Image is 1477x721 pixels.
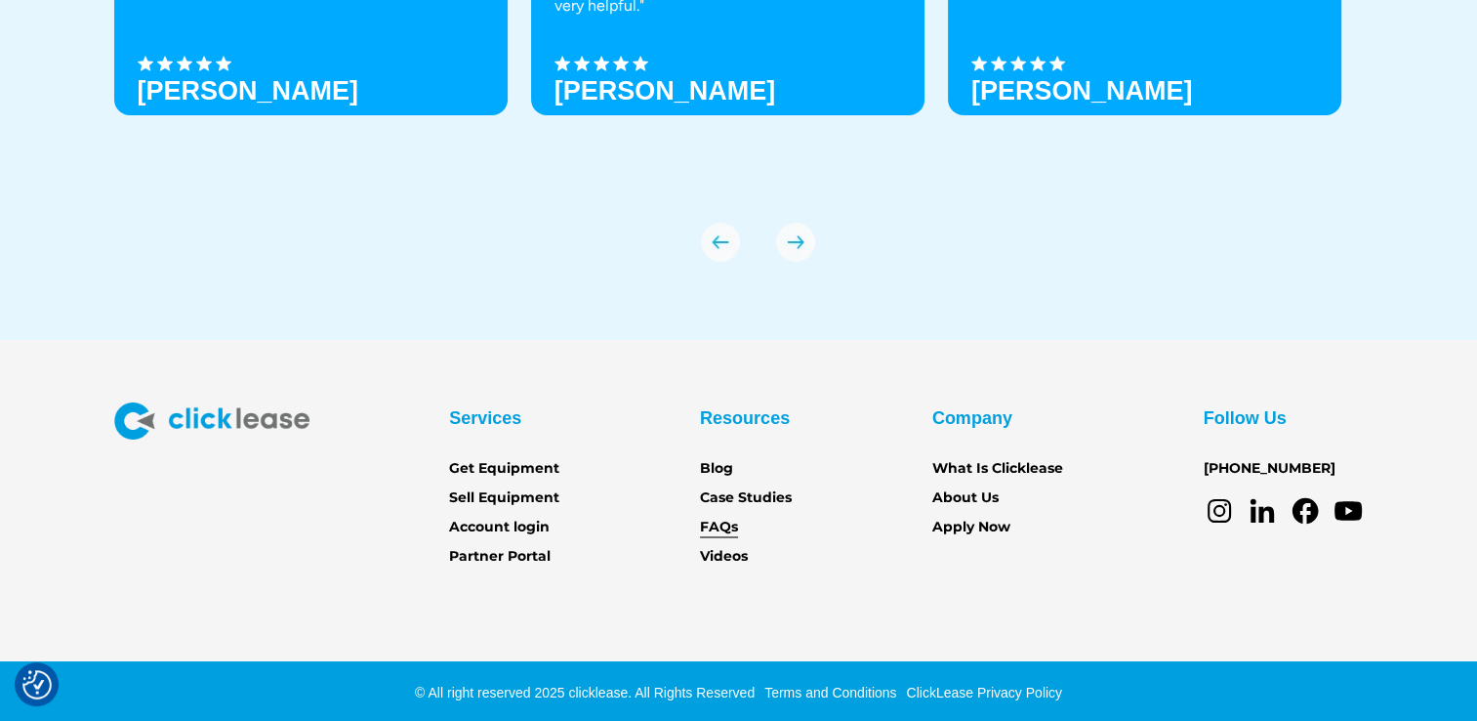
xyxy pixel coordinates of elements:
[1030,56,1046,71] img: Black star icon
[700,517,738,538] a: FAQs
[700,546,748,568] a: Videos
[901,685,1062,700] a: ClickLease Privacy Policy
[554,76,776,106] strong: [PERSON_NAME]
[971,76,1193,106] h3: [PERSON_NAME]
[932,517,1010,538] a: Apply Now
[776,223,815,262] img: arrow Icon
[216,56,231,71] img: Black star icon
[138,76,359,106] h3: [PERSON_NAME]
[701,223,740,262] div: previous slide
[138,56,153,71] img: Black star icon
[1204,403,1287,434] div: Follow Us
[449,546,551,568] a: Partner Portal
[22,670,52,700] img: Revisit consent button
[415,683,755,702] div: © All right reserved 2025 clicklease. All Rights Reserved
[1049,56,1065,71] img: Black star icon
[700,403,790,434] div: Resources
[449,488,559,509] a: Sell Equipment
[177,56,192,71] img: Black star icon
[971,56,987,71] img: Black star icon
[776,223,815,262] div: next slide
[22,670,52,700] button: Consent Preferences
[554,56,570,71] img: Black star icon
[196,56,212,71] img: Black star icon
[991,56,1006,71] img: Black star icon
[613,56,629,71] img: Black star icon
[1010,56,1026,71] img: Black star icon
[1204,458,1335,480] a: [PHONE_NUMBER]
[449,517,550,538] a: Account login
[114,403,309,440] img: Clicklease logo
[700,458,733,480] a: Blog
[932,403,1012,434] div: Company
[574,56,590,71] img: Black star icon
[932,458,1063,480] a: What Is Clicklease
[449,458,559,480] a: Get Equipment
[157,56,173,71] img: Black star icon
[700,488,792,509] a: Case Studies
[932,488,999,509] a: About Us
[449,403,521,434] div: Services
[633,56,648,71] img: Black star icon
[759,685,896,700] a: Terms and Conditions
[594,56,609,71] img: Black star icon
[701,223,740,262] img: arrow Icon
